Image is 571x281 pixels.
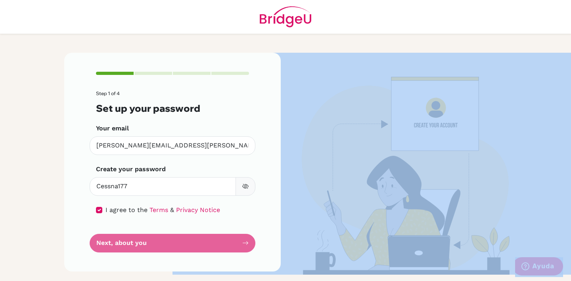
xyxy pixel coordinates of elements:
[515,257,563,277] iframe: Abre un widget desde donde se puede obtener más información
[96,90,120,96] span: Step 1 of 4
[96,164,166,174] label: Create your password
[90,136,255,155] input: Insert your email*
[149,206,168,214] a: Terms
[96,103,249,114] h3: Set up your password
[105,206,148,214] span: I agree to the
[176,206,220,214] a: Privacy Notice
[96,124,129,133] label: Your email
[170,206,174,214] span: &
